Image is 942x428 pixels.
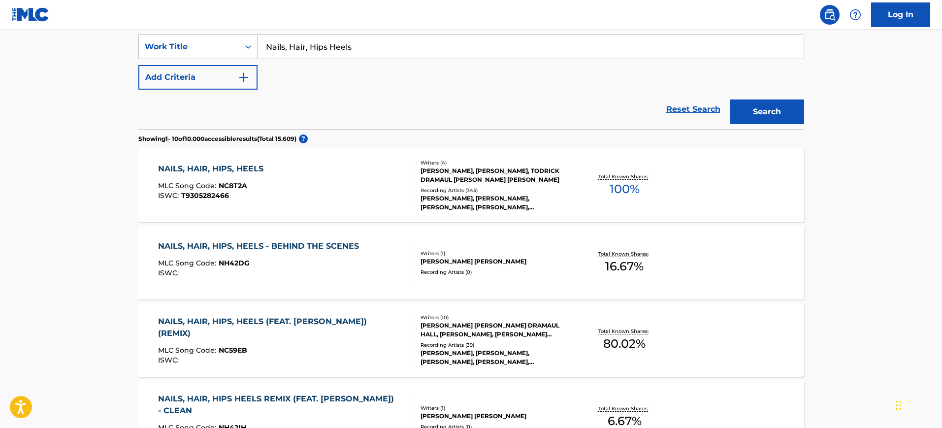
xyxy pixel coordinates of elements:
span: ? [299,134,308,143]
div: Recording Artists ( 39 ) [421,341,569,349]
a: Log In [871,2,930,27]
button: Add Criteria [138,65,258,90]
a: NAILS, HAIR, HIPS, HEELSMLC Song Code:NC8T2AISWC:T9305282466Writers (4)[PERSON_NAME], [PERSON_NAM... [138,148,804,222]
span: ISWC : [158,191,181,200]
div: Arrastrar [896,391,902,420]
div: [PERSON_NAME], [PERSON_NAME], [PERSON_NAME], [PERSON_NAME], [PERSON_NAME] [421,349,569,366]
p: Total Known Shares: [598,173,651,180]
div: Recording Artists ( 0 ) [421,268,569,276]
span: MLC Song Code : [158,346,219,355]
span: 100 % [610,180,640,198]
div: Recording Artists ( 343 ) [421,187,569,194]
div: [PERSON_NAME], [PERSON_NAME], TODRICK DRAMAUL [PERSON_NAME] [PERSON_NAME] [421,166,569,184]
span: MLC Song Code : [158,259,219,267]
div: NAILS, HAIR, HIPS, HEELS - BEHIND THE SCENES [158,240,364,252]
div: [PERSON_NAME], [PERSON_NAME], [PERSON_NAME], [PERSON_NAME], [PERSON_NAME], [PERSON_NAME], [PERSON... [421,194,569,212]
span: 80.02 % [603,335,646,353]
span: ISWC : [158,356,181,364]
button: Search [730,99,804,124]
p: Showing 1 - 10 of 10.000 accessible results (Total 15.609 ) [138,134,296,143]
span: ISWC : [158,268,181,277]
img: help [849,9,861,21]
img: 9d2ae6d4665cec9f34b9.svg [238,71,250,83]
p: Total Known Shares: [598,328,651,335]
form: Search Form [138,34,804,129]
div: Writers ( 1 ) [421,404,569,412]
div: Help [845,5,865,25]
div: Work Title [145,41,233,53]
span: MLC Song Code : [158,181,219,190]
span: NH42DG [219,259,250,267]
span: NC8T2A [219,181,247,190]
div: Writers ( 1 ) [421,250,569,257]
a: NAILS, HAIR, HIPS, HEELS - BEHIND THE SCENESMLC Song Code:NH42DGISWC:Writers (1)[PERSON_NAME] [PE... [138,226,804,299]
div: [PERSON_NAME] [PERSON_NAME] [421,257,569,266]
img: MLC Logo [12,7,50,22]
a: Reset Search [661,99,725,120]
span: NC59EB [219,346,247,355]
p: Total Known Shares: [598,250,651,258]
div: NAILS, HAIR, HIPS HEELS REMIX (FEAT. [PERSON_NAME]) - CLEAN [158,393,403,417]
div: NAILS, HAIR, HIPS, HEELS [158,163,268,175]
div: Writers ( 4 ) [421,159,569,166]
div: [PERSON_NAME] [PERSON_NAME] DRAMAUL HALL, [PERSON_NAME], [PERSON_NAME] [PERSON_NAME] [PERSON_NAME... [421,321,569,339]
a: Public Search [820,5,840,25]
a: NAILS, HAIR, HIPS, HEELS (FEAT. [PERSON_NAME]) (REMIX)MLC Song Code:NC59EBISWC:Writers (10)[PERSO... [138,303,804,377]
img: search [824,9,836,21]
p: Total Known Shares: [598,405,651,412]
div: Writers ( 10 ) [421,314,569,321]
div: Widget de chat [893,381,942,428]
div: NAILS, HAIR, HIPS, HEELS (FEAT. [PERSON_NAME]) (REMIX) [158,316,403,339]
span: 16.67 % [605,258,644,275]
span: T9305282466 [181,191,229,200]
iframe: Chat Widget [893,381,942,428]
div: [PERSON_NAME] [PERSON_NAME] [421,412,569,421]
